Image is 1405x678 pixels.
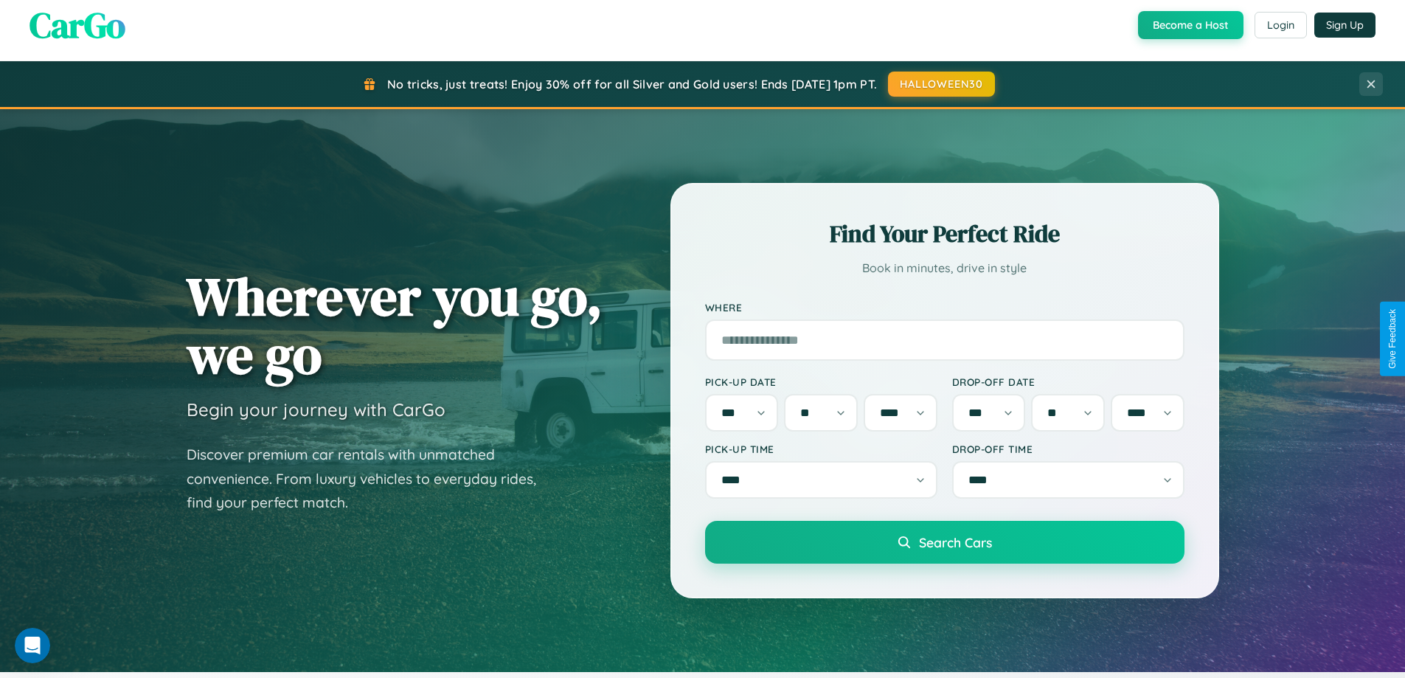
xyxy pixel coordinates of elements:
p: Book in minutes, drive in style [705,257,1184,279]
label: Drop-off Time [952,443,1184,455]
span: No tricks, just treats! Enjoy 30% off for all Silver and Gold users! Ends [DATE] 1pm PT. [387,77,877,91]
h1: Wherever you go, we go [187,267,603,384]
label: Drop-off Date [952,376,1184,388]
h2: Find Your Perfect Ride [705,218,1184,250]
label: Pick-up Date [705,376,937,388]
label: Pick-up Time [705,443,937,455]
p: Discover premium car rentals with unmatched convenience. From luxury vehicles to everyday rides, ... [187,443,555,515]
button: Become a Host [1138,11,1243,39]
h3: Begin your journey with CarGo [187,398,445,421]
div: Give Feedback [1387,309,1398,369]
iframe: Intercom live chat [15,628,50,663]
label: Where [705,301,1184,314]
button: Search Cars [705,521,1184,564]
button: Login [1255,12,1307,38]
button: HALLOWEEN30 [888,72,995,97]
span: CarGo [30,1,125,49]
button: Sign Up [1314,13,1375,38]
span: Search Cars [919,534,992,550]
